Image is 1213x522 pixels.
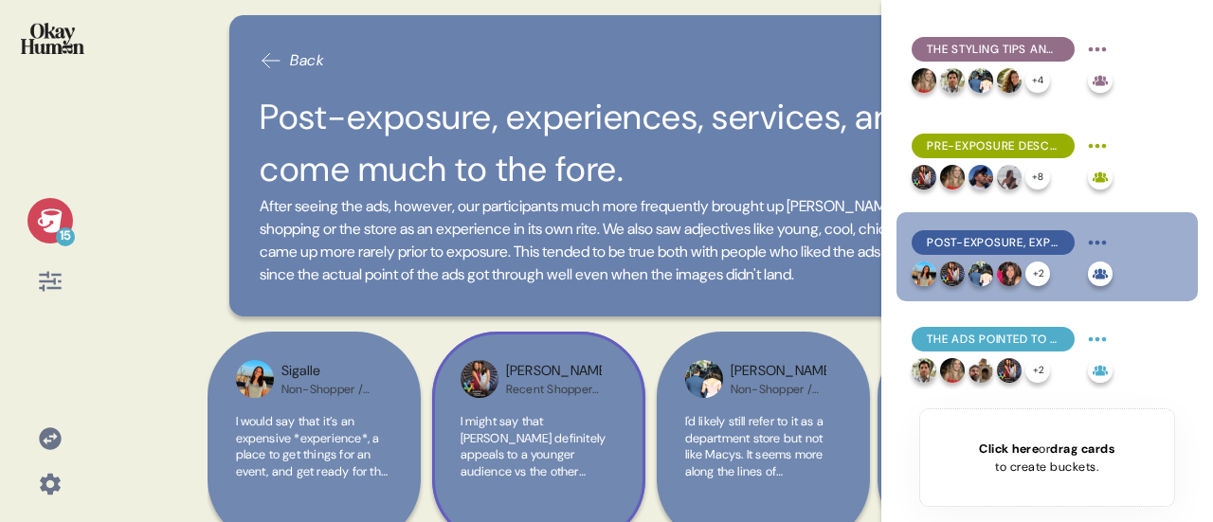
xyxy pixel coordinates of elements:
[506,361,602,382] div: [PERSON_NAME]
[1025,165,1050,189] div: + 8
[1050,441,1114,457] span: drag cards
[927,331,1059,348] span: The ads pointed to a new reason to visit [GEOGRAPHIC_DATA] beyond event-driven fashion shopping.
[997,165,1022,189] img: profilepic_6966730310116769.jpg
[685,360,723,398] img: profilepic_7766890510020915.jpg
[969,165,993,189] img: profilepic_7585340424818598.jpg
[969,261,993,286] img: profilepic_7766890510020915.jpg
[731,382,826,397] div: Non-Shopper / [GEOGRAPHIC_DATA]
[21,23,84,54] img: okayhuman.3b1b6348.png
[1025,358,1050,383] div: + 2
[979,441,1039,457] span: Click here
[912,358,936,383] img: profilepic_7125673040844220.jpg
[290,49,324,72] span: Back
[1025,261,1050,286] div: + 2
[997,68,1022,93] img: profilepic_7147853101975088.jpg
[506,382,602,397] div: Recent Shopper / [GEOGRAPHIC_DATA]
[1025,68,1050,93] div: + 4
[997,358,1022,383] img: profilepic_7199276563485212.jpg
[56,227,75,246] div: 15
[969,358,993,383] img: profilepic_7552231344795959.jpg
[940,68,965,93] img: profilepic_7125673040844220.jpg
[461,360,498,398] img: profilepic_7199276563485212.jpg
[979,440,1114,476] div: or to create buckets.
[912,165,936,189] img: profilepic_7199276563485212.jpg
[236,360,274,398] img: profilepic_7174466379314005.jpg
[940,358,965,383] img: profilepic_7372842046113251.jpg
[912,68,936,93] img: profilepic_7372842046113251.jpg
[969,68,993,93] img: profilepic_7766890510020915.jpg
[997,261,1022,286] img: profilepic_7110192495702923.jpg
[260,91,1053,195] h2: Post-exposure, experiences, services, and youth come much to the fore.
[927,137,1059,154] span: Pre-exposure descriptions of Nordstrom mainly described it as a higher-end department store.
[260,196,1042,284] span: After seeing the ads, however, our participants much more frequently brought up [PERSON_NAME]'s s...
[731,361,826,382] div: [PERSON_NAME]
[940,261,965,286] img: profilepic_7199276563485212.jpg
[927,41,1059,58] span: The Styling Tips and Accessories ads received more praise for having more on-topic imagery.
[281,361,377,382] div: Sigalle
[927,234,1059,251] span: Post-exposure, experiences, services, and youth come much to the fore.
[281,382,377,397] div: Non-Shopper / [GEOGRAPHIC_DATA]
[940,165,965,189] img: profilepic_7372842046113251.jpg
[912,261,936,286] img: profilepic_7174466379314005.jpg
